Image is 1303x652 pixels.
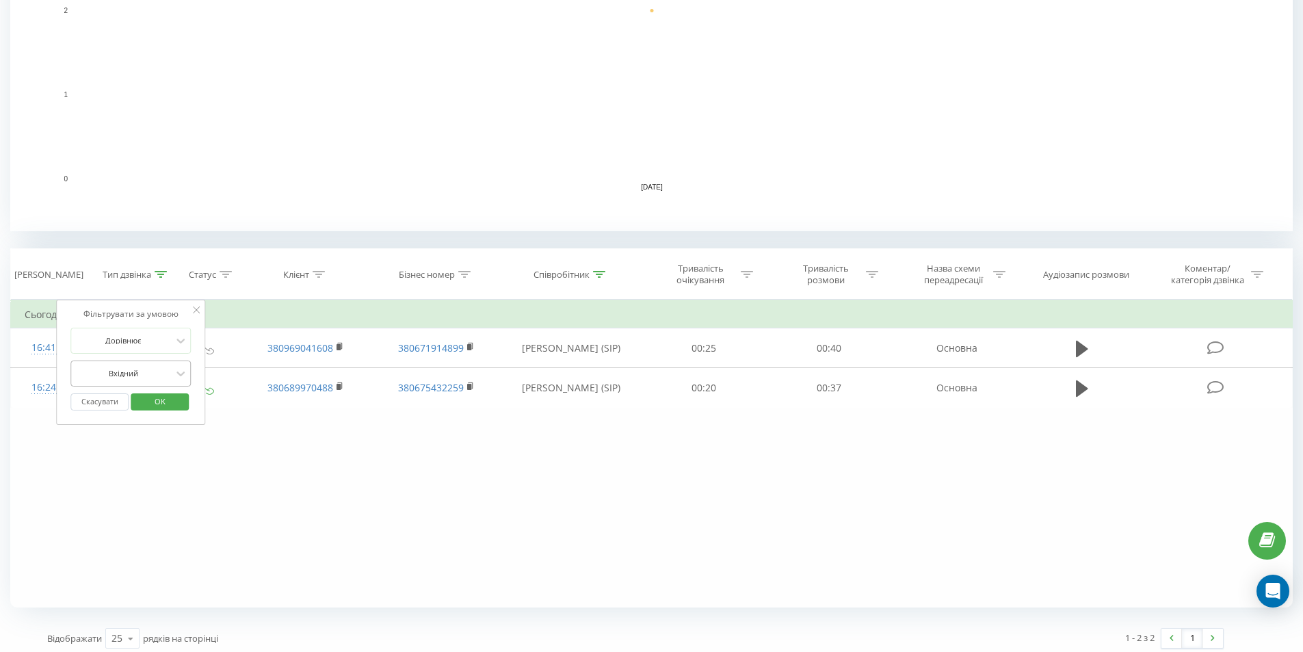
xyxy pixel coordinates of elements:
[70,307,191,321] div: Фільтрувати за умовою
[64,7,68,14] text: 2
[283,269,309,281] div: Клієнт
[14,269,83,281] div: [PERSON_NAME]
[47,632,102,644] span: Відображати
[103,269,151,281] div: Тип дзвінка
[642,328,767,368] td: 00:25
[25,374,77,401] div: 16:24:49
[789,263,863,286] div: Тривалість розмови
[141,391,179,412] span: OK
[534,269,590,281] div: Співробітник
[64,175,68,183] text: 0
[642,368,767,408] td: 00:20
[111,631,122,645] div: 25
[399,269,455,281] div: Бізнес номер
[664,263,737,286] div: Тривалість очікування
[891,368,1021,408] td: Основна
[1182,629,1202,648] a: 1
[917,263,990,286] div: Назва схеми переадресації
[1043,269,1129,281] div: Аудіозапис розмови
[767,328,892,368] td: 00:40
[11,301,1293,328] td: Сьогодні
[143,632,218,644] span: рядків на сторінці
[267,341,333,354] a: 380969041608
[891,328,1021,368] td: Основна
[1256,575,1289,608] div: Open Intercom Messenger
[398,381,464,394] a: 380675432259
[398,341,464,354] a: 380671914899
[131,393,189,410] button: OK
[767,368,892,408] td: 00:37
[64,91,68,99] text: 1
[641,183,663,191] text: [DATE]
[267,381,333,394] a: 380689970488
[70,393,129,410] button: Скасувати
[1125,631,1155,644] div: 1 - 2 з 2
[189,269,216,281] div: Статус
[501,368,642,408] td: [PERSON_NAME] (SIP)
[1168,263,1248,286] div: Коментар/категорія дзвінка
[501,328,642,368] td: [PERSON_NAME] (SIP)
[25,335,77,361] div: 16:41:04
